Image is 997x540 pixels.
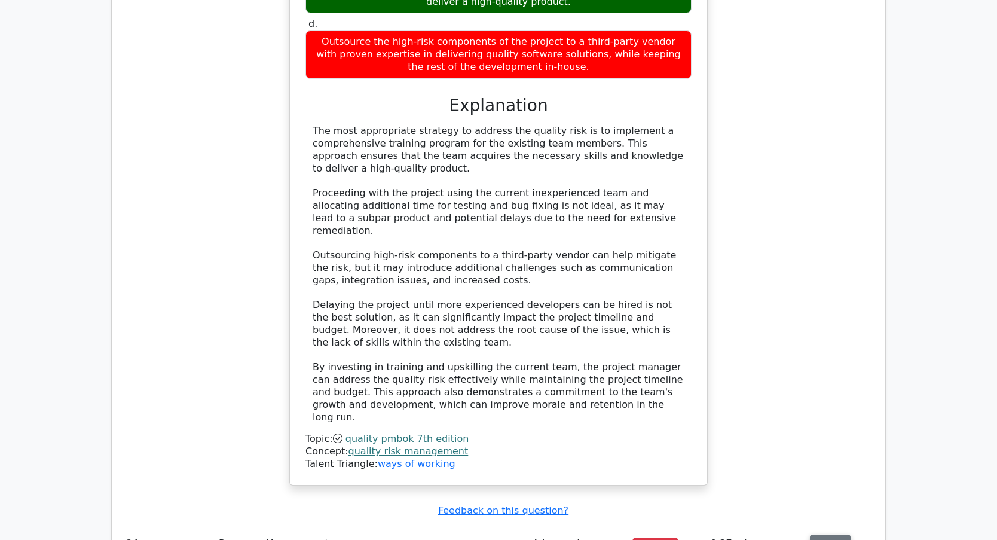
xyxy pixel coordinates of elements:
[305,30,692,78] div: Outsource the high-risk components of the project to a third-party vendor with proven expertise i...
[378,458,455,469] a: ways of working
[305,433,692,470] div: Talent Triangle:
[313,96,684,116] h3: Explanation
[313,125,684,423] div: The most appropriate strategy to address the quality risk is to implement a comprehensive trainin...
[345,433,469,444] a: quality pmbok 7th edition
[308,18,317,29] span: d.
[438,505,568,516] a: Feedback on this question?
[305,446,692,458] div: Concept:
[348,446,469,457] a: quality risk management
[305,433,692,446] div: Topic:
